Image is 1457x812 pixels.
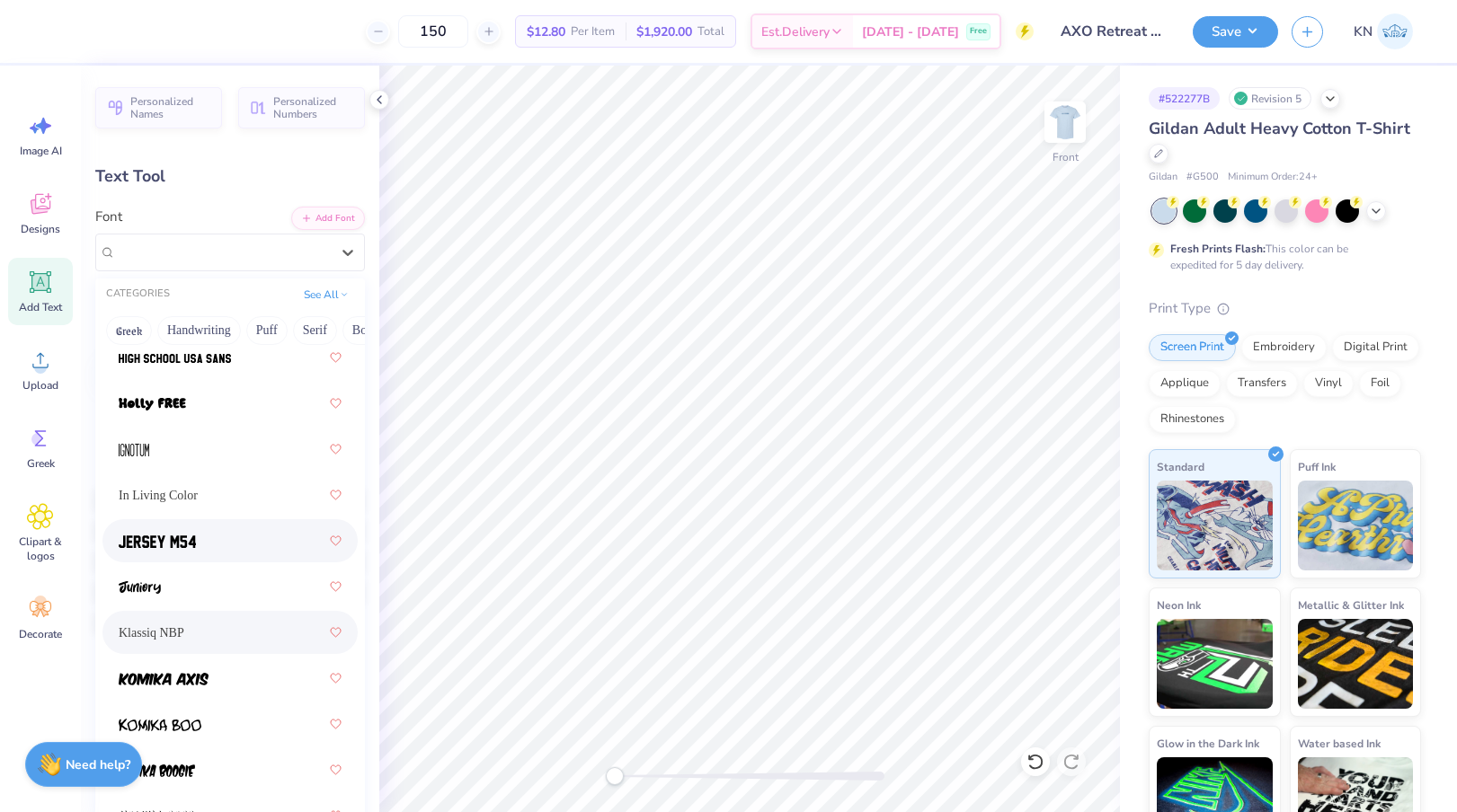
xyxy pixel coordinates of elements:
img: Komika Axis [119,673,209,685]
div: Revision 5 [1229,87,1311,110]
img: High School USA Sans [119,352,231,365]
span: Per Item [571,22,615,41]
img: Kayleigh Nario [1377,13,1413,49]
div: Accessibility label [606,767,624,785]
span: Neon Ink [1157,596,1201,614]
span: Personalized Names [130,95,211,120]
span: Gildan Adult Heavy Cotton T-Shirt [1149,118,1410,139]
div: # 522277B [1149,87,1220,110]
img: Metallic & Glitter Ink [1298,619,1414,709]
span: Standard [1157,457,1204,476]
button: Personalized Names [95,87,222,128]
img: Standard [1157,481,1273,570]
span: KN [1354,22,1373,42]
div: Digital Print [1332,334,1419,361]
span: Metallic & Glitter Ink [1298,596,1404,614]
div: Print Type [1149,298,1421,319]
div: Text Tool [95,164,365,189]
img: Neon Ink [1157,619,1273,709]
span: $12.80 [527,22,565,41]
span: Clipart & logos [11,534,70,563]
img: Komika Boo [119,719,201,731]
img: Jersey M54 [119,535,196,548]
input: – – [398,15,468,48]
div: CATEGORIES [106,287,170,302]
button: See All [298,286,354,304]
div: Applique [1149,370,1221,397]
label: Font [95,207,122,227]
span: Designs [21,222,60,236]
img: Front [1047,104,1083,140]
span: $1,920.00 [636,22,692,41]
div: This color can be expedited for 5 day delivery. [1170,241,1391,273]
span: Greek [27,456,55,471]
input: Untitled Design [1047,13,1179,49]
span: Gildan [1149,170,1177,185]
button: Personalized Numbers [238,87,365,128]
span: Glow in the Dark Ink [1157,734,1259,753]
img: Komika Boogie [119,764,195,777]
button: Save [1193,16,1278,48]
a: KN [1346,13,1421,49]
img: Ignotum [119,444,149,456]
span: Minimum Order: 24 + [1228,170,1318,185]
button: Puff [246,316,288,345]
span: Free [970,25,987,38]
div: Vinyl [1303,370,1354,397]
div: Rhinestones [1149,406,1236,433]
div: Transfers [1226,370,1298,397]
div: Screen Print [1149,334,1236,361]
strong: Fresh Prints Flash: [1170,242,1266,256]
button: Handwriting [157,316,241,345]
div: Embroidery [1241,334,1327,361]
img: Juniory [119,581,161,594]
button: Serif [293,316,337,345]
span: Upload [22,378,58,393]
button: Greek [106,316,152,345]
span: Water based Ink [1298,734,1381,753]
button: Bold [342,316,386,345]
span: Add Text [19,300,62,314]
span: [DATE] - [DATE] [862,22,959,41]
span: In Living Color [119,486,198,505]
span: Decorate [19,627,62,641]
span: Puff Ink [1298,457,1336,476]
span: Klassiq NBP [119,623,184,642]
img: Puff Ink [1298,481,1414,570]
span: Image AI [20,144,62,158]
div: Front [1053,149,1079,165]
span: Total [697,22,724,41]
span: # G500 [1186,170,1219,185]
strong: Need help? [66,756,130,773]
button: Add Font [291,207,365,230]
span: Personalized Numbers [273,95,354,120]
div: Foil [1359,370,1401,397]
img: Holly FREE [119,398,186,410]
span: Est. Delivery [761,22,830,41]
